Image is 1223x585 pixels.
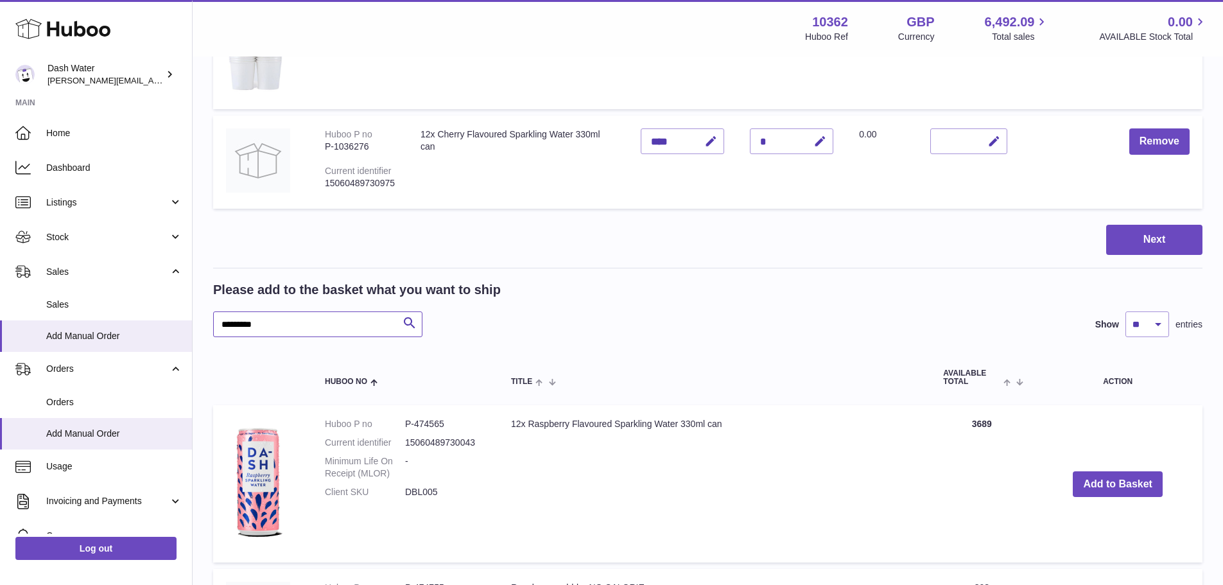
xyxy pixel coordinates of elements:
[1099,13,1208,43] a: 0.00 AVAILABLE Stock Total
[46,460,182,473] span: Usage
[226,418,290,546] img: 12x Raspberry Flavoured Sparkling Water 330ml can
[46,299,182,311] span: Sales
[511,378,532,386] span: Title
[405,437,485,449] dd: 15060489730043
[405,418,485,430] dd: P-474565
[325,141,395,153] div: P-1036276
[1175,319,1202,331] span: entries
[859,129,876,139] span: 0.00
[930,405,1033,563] td: 3689
[1095,319,1119,331] label: Show
[325,177,395,189] div: 15060489730975
[48,75,257,85] span: [PERSON_NAME][EMAIL_ADDRESS][DOMAIN_NAME]
[1099,31,1208,43] span: AVAILABLE Stock Total
[213,281,501,299] h2: Please add to the basket what you want to ship
[805,31,848,43] div: Huboo Ref
[15,65,35,84] img: james@dash-water.com
[325,486,405,498] dt: Client SKU
[985,13,1035,31] span: 6,492.09
[325,437,405,449] dt: Current identifier
[405,455,485,480] dd: -
[898,31,935,43] div: Currency
[1106,225,1202,255] button: Next
[985,13,1050,43] a: 6,492.09 Total sales
[46,363,169,375] span: Orders
[325,378,367,386] span: Huboo no
[498,405,930,563] td: 12x Raspberry Flavoured Sparkling Water 330ml can
[1073,471,1163,498] button: Add to Basket
[1129,128,1190,155] button: Remove
[46,495,169,507] span: Invoicing and Payments
[15,537,177,560] a: Log out
[46,396,182,408] span: Orders
[405,486,485,498] dd: DBL005
[46,266,169,278] span: Sales
[992,31,1049,43] span: Total sales
[46,162,182,174] span: Dashboard
[325,166,392,176] div: Current identifier
[46,196,169,209] span: Listings
[325,455,405,480] dt: Minimum Life On Receipt (MLOR)
[408,116,628,209] td: 12x Cherry Flavoured Sparkling Water 330ml can
[46,127,182,139] span: Home
[943,369,1000,386] span: AVAILABLE Total
[46,231,169,243] span: Stock
[226,128,290,193] img: 12x Cherry Flavoured Sparkling Water 330ml can
[325,129,372,139] div: Huboo P no
[1168,13,1193,31] span: 0.00
[812,13,848,31] strong: 10362
[48,62,163,87] div: Dash Water
[46,330,182,342] span: Add Manual Order
[46,530,182,542] span: Cases
[1033,356,1202,399] th: Action
[325,418,405,430] dt: Huboo P no
[46,428,182,440] span: Add Manual Order
[906,13,934,31] strong: GBP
